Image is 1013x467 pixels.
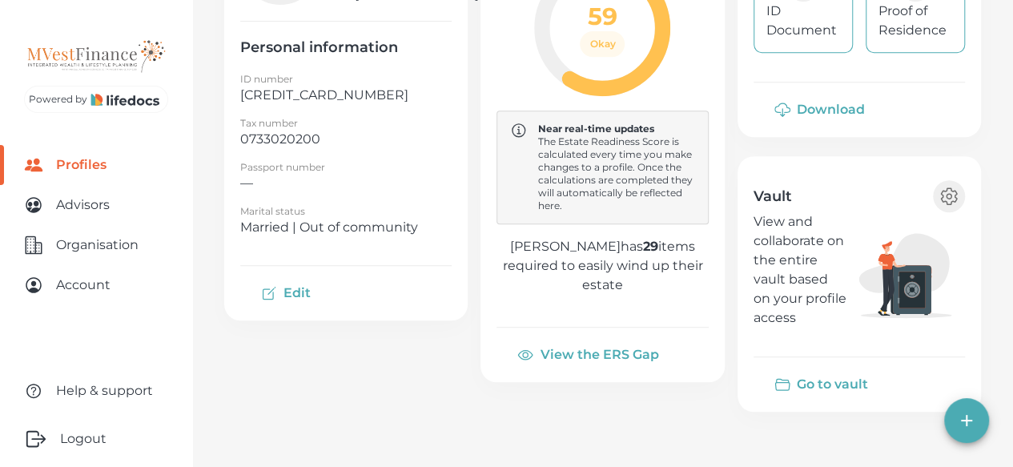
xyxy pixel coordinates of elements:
a: Powered by [24,86,168,113]
h4: Personal information [240,38,452,57]
p: Tax number [240,117,452,130]
b: 29 [643,239,658,254]
button: lifedocs-speed-dial [944,398,989,443]
p: Married | Out of community [240,218,452,237]
p: ID number [240,73,452,86]
p: [PERSON_NAME] has items required to easily wind up their estate [496,237,708,295]
h4: Vault [754,187,792,206]
p: ID Document [766,2,840,40]
img: Mel Jacoby CFP [24,37,168,76]
p: View and collaborate on the entire vault based on your profile access [754,212,847,328]
p: 0733020200 [240,130,452,149]
button: Download [754,91,889,129]
p: [CREDIT_CARD_NUMBER] [240,86,452,105]
h2: 59 [588,2,617,31]
button: Go to vault [754,365,892,404]
button: View the ERS Gap [496,336,682,374]
p: — [240,174,452,193]
button: Edit [240,274,335,312]
span: Okay [580,38,625,50]
p: Near real-time updates [537,123,694,135]
button: Setup vault [933,180,965,212]
a: Go to vault [754,376,892,391]
p: Proof of Residence [878,2,952,40]
p: Marital status [240,205,452,218]
p: Passport number [240,161,452,174]
p: The Estate Readiness Score is calculated every time you make changes to a profile. Once the calcu... [537,135,694,212]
